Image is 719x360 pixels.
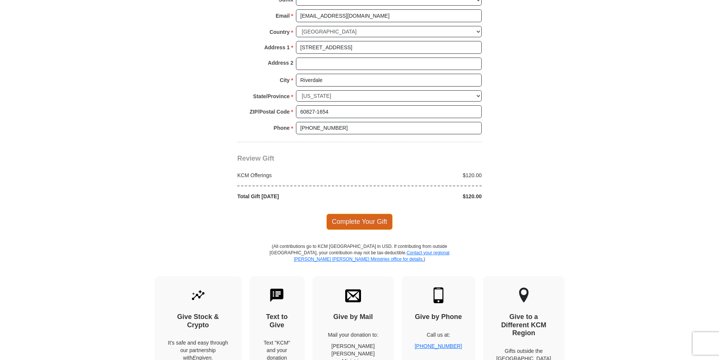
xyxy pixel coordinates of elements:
p: (All contributions go to KCM [GEOGRAPHIC_DATA] in USD. If contributing from outside [GEOGRAPHIC_D... [269,243,450,276]
img: text-to-give.svg [269,287,285,303]
strong: ZIP/Postal Code [250,106,290,117]
strong: State/Province [253,91,290,102]
div: $120.00 [359,193,486,200]
h4: Give Stock & Crypto [168,313,228,329]
h4: Text to Give [262,313,292,329]
a: [PHONE_NUMBER] [415,343,462,349]
strong: City [280,75,290,85]
h4: Give by Mail [326,313,381,321]
div: KCM Offerings [234,172,360,179]
img: other-region [519,287,529,303]
h4: Give to a Different KCM Region [496,313,551,337]
p: Call us at: [415,331,462,339]
strong: Email [276,11,290,21]
strong: Country [270,27,290,37]
img: give-by-stock.svg [190,287,206,303]
span: Complete Your Gift [326,214,393,229]
img: envelope.svg [345,287,361,303]
strong: Address 1 [264,42,290,53]
strong: Phone [274,123,290,133]
strong: Address 2 [268,58,293,68]
div: Total Gift [DATE] [234,193,360,200]
a: Contact your regional [PERSON_NAME] [PERSON_NAME] Ministries office for details. [294,250,449,262]
div: $120.00 [359,172,486,179]
img: mobile.svg [431,287,446,303]
p: Mail your donation to: [326,331,381,339]
span: Review Gift [237,155,274,162]
h4: Give by Phone [415,313,462,321]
